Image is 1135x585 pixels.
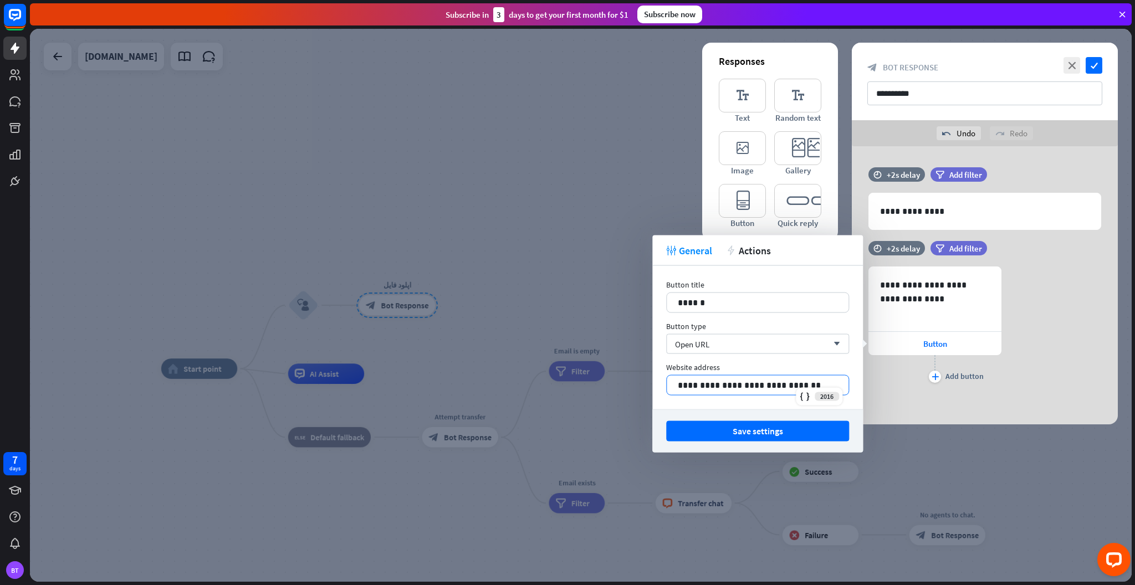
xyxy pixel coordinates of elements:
[637,6,702,23] div: Subscribe now
[679,244,712,256] span: General
[937,126,981,140] div: Undo
[12,455,18,465] div: 7
[1086,57,1102,74] i: check
[873,171,882,178] i: time
[945,371,984,381] div: Add button
[883,62,938,73] span: Bot Response
[6,561,24,579] div: BT
[739,244,771,256] span: Actions
[995,129,1004,138] i: redo
[990,126,1033,140] div: Redo
[666,245,676,255] i: tweak
[949,170,982,180] span: Add filter
[935,244,944,253] i: filter
[666,362,849,372] div: Website address
[3,452,27,475] a: 7 days
[666,280,849,290] div: Button title
[1064,57,1080,74] i: close
[666,321,849,331] div: Button type
[867,63,877,73] i: block_bot_response
[666,421,849,442] button: Save settings
[887,243,920,254] div: +2s delay
[493,7,504,22] div: 3
[887,170,920,180] div: +2s delay
[942,129,951,138] i: undo
[932,373,939,380] i: plus
[923,338,947,349] span: Button
[675,338,709,349] span: Open URL
[446,7,628,22] div: Subscribe in days to get your first month for $1
[9,465,21,473] div: days
[935,171,944,179] i: filter
[949,243,982,254] span: Add filter
[726,245,736,255] i: action
[873,244,882,252] i: time
[1088,538,1135,585] iframe: LiveChat chat widget
[828,341,840,347] i: arrow_down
